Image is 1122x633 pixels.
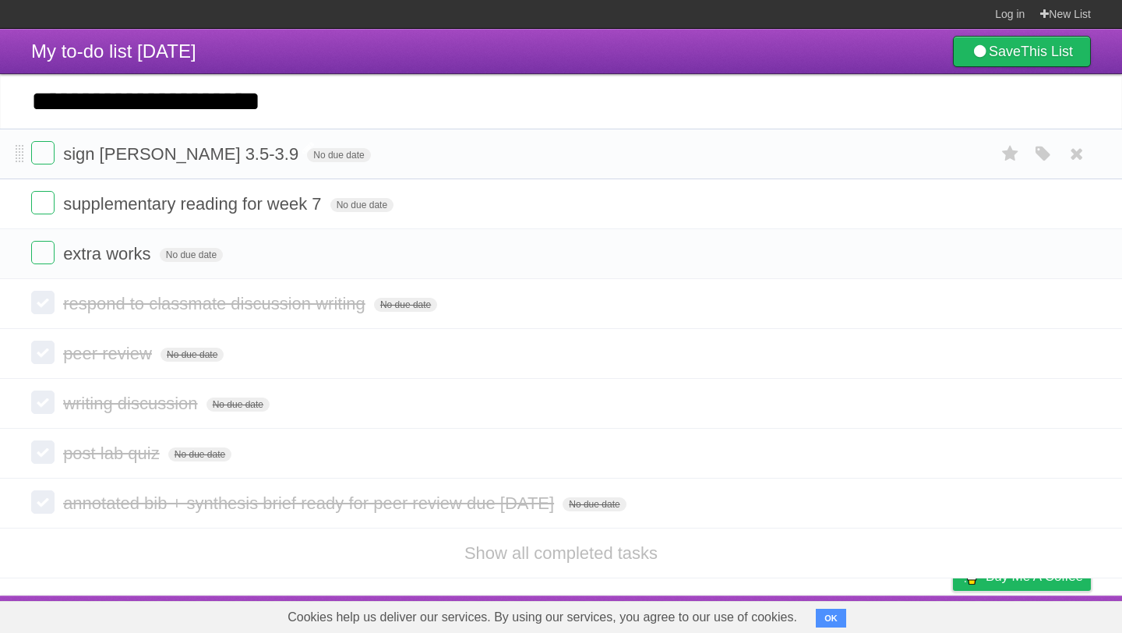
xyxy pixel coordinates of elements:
label: Done [31,241,55,264]
a: About [746,599,778,629]
a: Show all completed tasks [464,543,658,563]
span: extra works [63,244,154,263]
span: No due date [563,497,626,511]
span: No due date [307,148,370,162]
span: Buy me a coffee [986,563,1083,590]
a: Terms [880,599,914,629]
label: Done [31,440,55,464]
span: Cookies help us deliver our services. By using our services, you agree to our use of cookies. [272,602,813,633]
a: Developers [797,599,860,629]
label: Done [31,341,55,364]
label: Done [31,291,55,314]
label: Star task [996,141,1025,167]
span: No due date [168,447,231,461]
b: This List [1021,44,1073,59]
a: SaveThis List [953,36,1091,67]
span: supplementary reading for week 7 [63,194,325,214]
label: Done [31,490,55,514]
label: Done [31,141,55,164]
a: Privacy [933,599,973,629]
span: annotated bib + synthesis brief ready for peer review due [DATE] [63,493,558,513]
span: No due date [206,398,270,412]
span: No due date [374,298,437,312]
span: No due date [330,198,393,212]
span: writing discussion [63,394,201,413]
a: Suggest a feature [993,599,1091,629]
span: respond to classmate discussion writing [63,294,369,313]
span: post lab quiz [63,444,164,463]
span: sign [PERSON_NAME] 3.5-3.9 [63,144,302,164]
span: peer review [63,344,156,363]
label: Done [31,391,55,414]
span: My to-do list [DATE] [31,41,196,62]
label: Done [31,191,55,214]
button: OK [816,609,846,628]
span: No due date [161,348,224,362]
span: No due date [160,248,223,262]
